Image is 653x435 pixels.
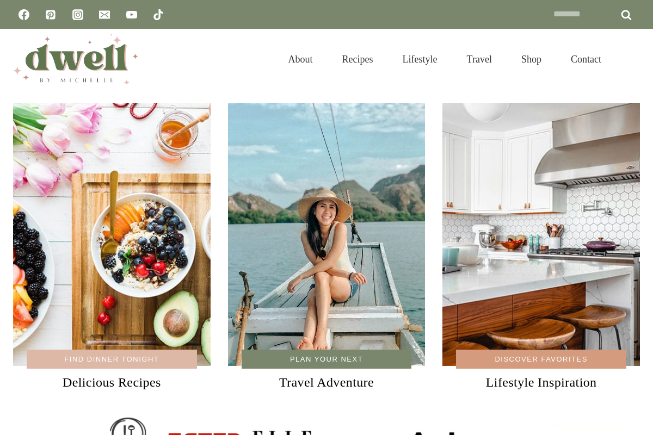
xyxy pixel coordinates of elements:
a: Contact [556,40,616,78]
a: Pinterest [40,4,61,26]
a: YouTube [121,4,143,26]
a: Instagram [67,4,89,26]
a: Lifestyle [388,40,452,78]
a: About [274,40,328,78]
img: DWELL by michelle [13,34,138,84]
a: TikTok [147,4,169,26]
a: Travel [452,40,507,78]
a: Recipes [328,40,388,78]
nav: Primary Navigation [274,40,616,78]
a: Email [94,4,115,26]
button: View Search Form [621,50,640,69]
a: Shop [507,40,556,78]
a: Facebook [13,4,35,26]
